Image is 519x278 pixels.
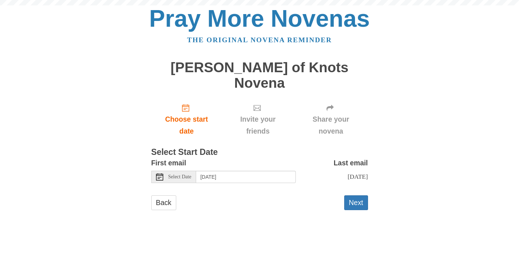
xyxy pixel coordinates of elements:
[301,113,361,137] span: Share your novena
[344,195,368,210] button: Next
[159,113,215,137] span: Choose start date
[151,60,368,91] h1: [PERSON_NAME] of Knots Novena
[149,5,370,32] a: Pray More Novenas
[151,98,222,141] a: Choose start date
[347,173,368,180] span: [DATE]
[222,98,294,141] div: Click "Next" to confirm your start date first.
[151,195,176,210] a: Back
[151,148,368,157] h3: Select Start Date
[151,157,186,169] label: First email
[294,98,368,141] div: Click "Next" to confirm your start date first.
[334,157,368,169] label: Last email
[168,174,191,179] span: Select Date
[187,36,332,44] a: The original novena reminder
[229,113,286,137] span: Invite your friends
